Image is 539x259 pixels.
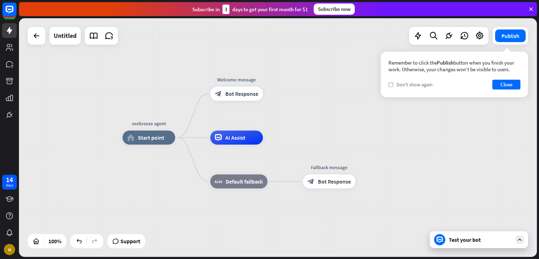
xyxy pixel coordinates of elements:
[215,178,222,185] i: block_fallback
[437,59,453,66] span: Publish
[298,164,361,171] div: Fallback message
[495,29,526,42] button: Publish
[307,178,314,185] i: block_bot_response
[46,235,64,247] div: 100%
[120,235,140,247] span: Support
[215,90,222,97] i: block_bot_response
[492,80,520,89] button: Close
[388,59,520,73] div: Remember to click the button when you finish your work. Otherwise, your changes won’t be visible ...
[225,134,245,141] span: AI Assist
[205,76,268,83] div: Welcome message
[138,134,164,141] span: Start point
[117,120,180,127] div: seebreeze agent
[192,5,308,14] div: Subscribe in days to get your first month for $1
[4,244,15,255] div: M
[314,4,355,15] div: Subscribe now
[6,3,27,24] button: Open LiveChat chat widget
[2,175,17,190] a: 14 days
[222,5,229,14] div: 3
[127,134,134,141] i: home_2
[318,178,351,185] span: Bot Response
[226,178,263,185] span: Default fallback
[54,27,76,45] div: Untitled
[449,236,512,243] div: Test your bot
[225,90,258,97] span: Bot Response
[6,177,13,183] div: 14
[6,183,13,188] div: days
[397,81,433,88] span: Don't show again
